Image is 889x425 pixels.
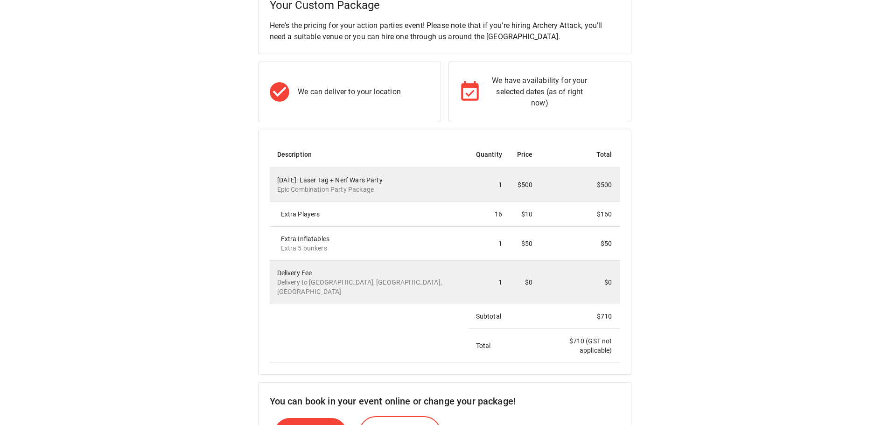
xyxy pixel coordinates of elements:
[510,260,540,304] td: $0
[298,86,401,98] p: We can deliver to your location
[510,141,540,168] th: Price
[469,329,540,363] td: Total
[277,175,461,194] div: [DATE]: Laser Tag + Nerf Wars Party
[540,304,620,329] td: $ 710
[540,226,620,260] td: $50
[510,167,540,202] td: $500
[469,304,540,329] td: Subtotal
[281,234,461,253] div: Extra Inflatables
[510,226,540,260] td: $50
[281,209,461,219] div: Extra Players
[281,244,461,253] p: Extra 5 bunkers
[540,329,620,363] td: $ 710 (GST not applicable)
[540,167,620,202] td: $500
[270,20,620,42] p: Here's the pricing for your action parties event! Please note that if you're hiring Archery Attac...
[270,141,469,168] th: Description
[469,226,510,260] td: 1
[540,202,620,226] td: $160
[469,260,510,304] td: 1
[270,394,620,409] h6: You can book in your event online or change your package!
[469,167,510,202] td: 1
[540,141,620,168] th: Total
[469,202,510,226] td: 16
[488,75,592,109] p: We have availability for your selected dates (as of right now)
[469,141,510,168] th: Quantity
[277,185,461,194] p: Epic Combination Party Package
[277,278,461,296] p: Delivery to [GEOGRAPHIC_DATA], [GEOGRAPHIC_DATA], [GEOGRAPHIC_DATA]
[277,268,461,296] div: Delivery Fee
[540,260,620,304] td: $0
[510,202,540,226] td: $10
